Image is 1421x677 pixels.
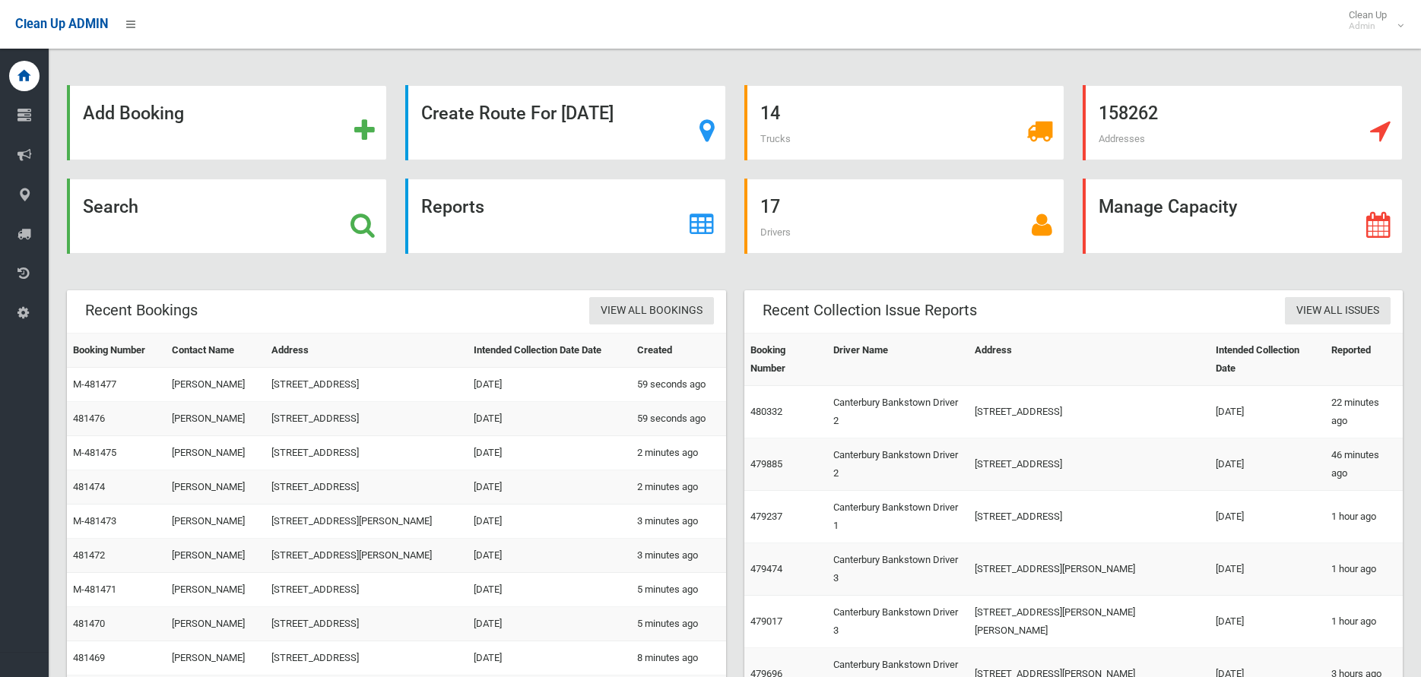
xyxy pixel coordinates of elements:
[265,402,468,436] td: [STREET_ADDRESS]
[744,334,827,386] th: Booking Number
[827,596,969,648] td: Canterbury Bankstown Driver 3
[166,436,265,470] td: [PERSON_NAME]
[73,413,105,424] a: 481476
[1285,297,1391,325] a: View All Issues
[468,641,631,675] td: [DATE]
[73,481,105,492] a: 481474
[631,539,725,573] td: 3 minutes ago
[73,584,116,595] a: M-481471
[631,334,725,368] th: Created
[1083,179,1403,254] a: Manage Capacity
[1210,596,1325,648] td: [DATE]
[827,334,969,386] th: Driver Name
[166,334,265,368] th: Contact Name
[265,470,468,505] td: [STREET_ADDRESS]
[589,297,714,325] a: View All Bookings
[631,641,725,675] td: 8 minutes ago
[1341,9,1402,32] span: Clean Up
[73,618,105,629] a: 481470
[1210,491,1325,543] td: [DATE]
[1210,543,1325,596] td: [DATE]
[468,436,631,470] td: [DATE]
[631,607,725,641] td: 5 minutes ago
[827,386,969,438] td: Canterbury Bankstown Driver 2
[1099,133,1145,144] span: Addresses
[1083,85,1403,160] a: 158262 Addresses
[265,436,468,470] td: [STREET_ADDRESS]
[1099,196,1237,217] strong: Manage Capacity
[827,438,969,491] td: Canterbury Bankstown Driver 2
[1349,21,1387,32] small: Admin
[67,85,387,160] a: Add Booking
[265,539,468,573] td: [STREET_ADDRESS][PERSON_NAME]
[750,458,782,470] a: 479885
[265,573,468,607] td: [STREET_ADDRESS]
[827,491,969,543] td: Canterbury Bankstown Driver 1
[750,563,782,574] a: 479474
[750,406,782,417] a: 480332
[67,296,216,325] header: Recent Bookings
[73,447,116,458] a: M-481475
[166,470,265,505] td: [PERSON_NAME]
[969,438,1210,491] td: [STREET_ADDRESS]
[1210,438,1325,491] td: [DATE]
[166,505,265,539] td: [PERSON_NAME]
[265,641,468,675] td: [STREET_ADDRESS]
[1325,543,1403,596] td: 1 hour ago
[631,470,725,505] td: 2 minutes ago
[166,368,265,402] td: [PERSON_NAME]
[1325,438,1403,491] td: 46 minutes ago
[760,196,780,217] strong: 17
[631,402,725,436] td: 59 seconds ago
[83,103,184,124] strong: Add Booking
[166,641,265,675] td: [PERSON_NAME]
[468,573,631,607] td: [DATE]
[1099,103,1158,124] strong: 158262
[166,607,265,641] td: [PERSON_NAME]
[744,296,995,325] header: Recent Collection Issue Reports
[760,226,791,238] span: Drivers
[1325,491,1403,543] td: 1 hour ago
[468,334,631,368] th: Intended Collection Date Date
[166,539,265,573] td: [PERSON_NAME]
[73,515,116,527] a: M-481473
[1325,334,1403,386] th: Reported
[631,573,725,607] td: 5 minutes ago
[969,491,1210,543] td: [STREET_ADDRESS]
[468,402,631,436] td: [DATE]
[1210,334,1325,386] th: Intended Collection Date
[265,607,468,641] td: [STREET_ADDRESS]
[631,505,725,539] td: 3 minutes ago
[969,596,1210,648] td: [STREET_ADDRESS][PERSON_NAME][PERSON_NAME]
[67,179,387,254] a: Search
[265,505,468,539] td: [STREET_ADDRESS][PERSON_NAME]
[969,334,1210,386] th: Address
[744,85,1064,160] a: 14 Trucks
[750,511,782,522] a: 479237
[67,334,166,368] th: Booking Number
[265,368,468,402] td: [STREET_ADDRESS]
[73,549,105,561] a: 481472
[1325,596,1403,648] td: 1 hour ago
[468,505,631,539] td: [DATE]
[827,543,969,596] td: Canterbury Bankstown Driver 3
[73,652,105,663] a: 481469
[631,368,725,402] td: 59 seconds ago
[421,103,614,124] strong: Create Route For [DATE]
[468,470,631,505] td: [DATE]
[760,133,791,144] span: Trucks
[15,17,108,31] span: Clean Up ADMIN
[1325,386,1403,438] td: 22 minutes ago
[83,196,138,217] strong: Search
[73,378,116,390] a: M-481477
[468,368,631,402] td: [DATE]
[1210,386,1325,438] td: [DATE]
[166,402,265,436] td: [PERSON_NAME]
[969,543,1210,596] td: [STREET_ADDRESS][PERSON_NAME]
[760,103,780,124] strong: 14
[631,436,725,470] td: 2 minutes ago
[468,539,631,573] td: [DATE]
[405,179,725,254] a: Reports
[468,607,631,641] td: [DATE]
[265,334,468,368] th: Address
